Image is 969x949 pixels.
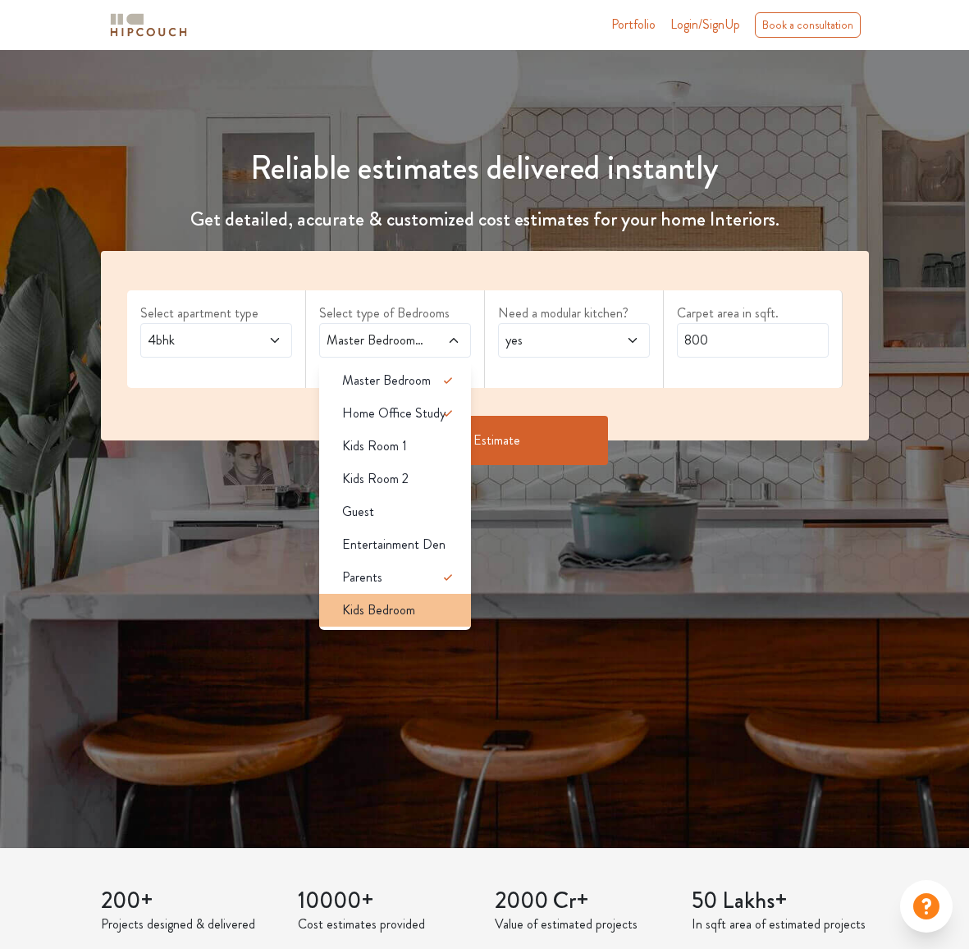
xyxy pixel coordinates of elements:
[502,331,605,350] span: yes
[342,502,374,522] span: Guest
[319,303,471,323] label: Select type of Bedrooms
[101,915,278,934] p: Projects designed & delivered
[342,371,431,390] span: Master Bedroom
[611,15,656,34] a: Portfolio
[498,303,650,323] label: Need a modular kitchen?
[362,416,608,465] button: Get Estimate
[342,600,415,620] span: Kids Bedroom
[107,11,190,39] img: logo-horizontal.svg
[10,148,959,188] h1: Reliable estimates delivered instantly
[692,915,869,934] p: In sqft area of estimated projects
[495,915,672,934] p: Value of estimated projects
[298,915,475,934] p: Cost estimates provided
[342,436,407,456] span: Kids Room 1
[342,568,382,587] span: Parents
[298,887,475,915] h3: 10000+
[670,15,740,34] span: Login/SignUp
[107,7,190,43] span: logo-horizontal.svg
[677,303,829,323] label: Carpet area in sqft.
[323,331,426,350] span: Master Bedroom,Home Office Study,Parents
[342,535,446,554] span: Entertainment Den
[342,469,409,489] span: Kids Room 2
[319,358,471,375] div: select 1 more room(s)
[101,887,278,915] h3: 200+
[692,887,869,915] h3: 50 Lakhs+
[755,12,861,38] div: Book a consultation
[495,887,672,915] h3: 2000 Cr+
[10,208,959,231] h4: Get detailed, accurate & customized cost estimates for your home Interiors.
[677,323,829,358] input: Enter area sqft
[342,404,446,423] span: Home Office Study
[140,303,292,323] label: Select apartment type
[144,331,247,350] span: 4bhk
